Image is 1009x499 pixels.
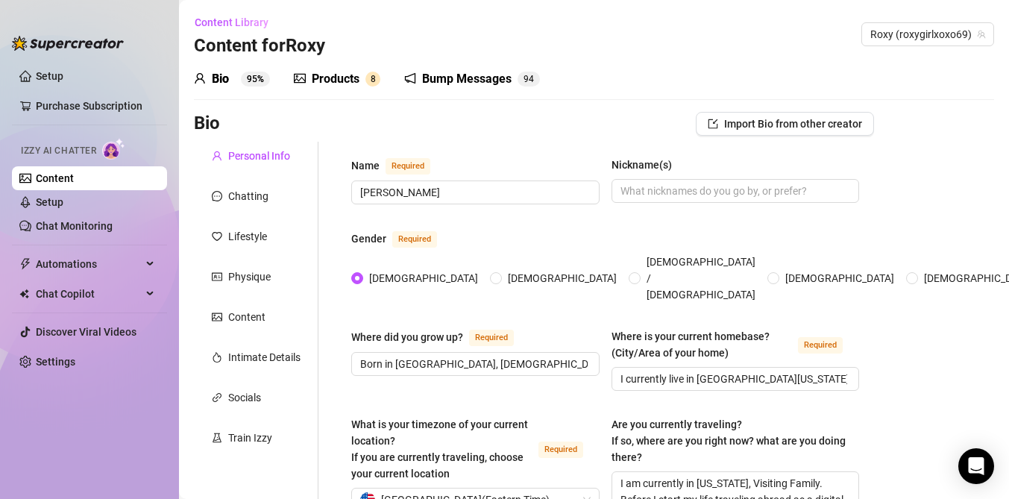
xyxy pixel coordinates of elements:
[371,74,376,84] span: 8
[977,30,986,39] span: team
[228,269,271,285] div: Physique
[36,220,113,232] a: Chat Monitoring
[212,191,222,201] span: message
[360,356,588,372] input: Where did you grow up?
[194,112,220,136] h3: Bio
[241,72,270,87] sup: 95%
[351,418,528,480] span: What is your timezone of your current location? If you are currently traveling, choose your curre...
[228,349,301,365] div: Intimate Details
[958,448,994,484] div: Open Intercom Messenger
[620,371,848,387] input: Where is your current homebase? (City/Area of your home)
[294,72,306,84] span: picture
[641,254,761,303] span: [DEMOGRAPHIC_DATA] / [DEMOGRAPHIC_DATA]
[351,230,386,247] div: Gender
[228,309,265,325] div: Content
[194,72,206,84] span: user
[212,392,222,403] span: link
[36,94,155,118] a: Purchase Subscription
[36,196,63,208] a: Setup
[351,157,447,175] label: Name
[518,72,540,87] sup: 94
[228,148,290,164] div: Personal Info
[36,70,63,82] a: Setup
[12,36,124,51] img: logo-BBDzfeDw.svg
[469,330,514,346] span: Required
[612,157,682,173] label: Nickname(s)
[363,270,484,286] span: [DEMOGRAPHIC_DATA]
[422,70,512,88] div: Bump Messages
[228,188,268,204] div: Chatting
[36,282,142,306] span: Chat Copilot
[502,270,623,286] span: [DEMOGRAPHIC_DATA]
[212,231,222,242] span: heart
[312,70,359,88] div: Products
[351,329,463,345] div: Where did you grow up?
[612,418,846,463] span: Are you currently traveling? If so, where are you right now? what are you doing there?
[724,118,862,130] span: Import Bio from other creator
[212,352,222,363] span: fire
[351,157,380,174] div: Name
[212,433,222,443] span: experiment
[194,34,325,58] h3: Content for Roxy
[360,184,588,201] input: Name
[228,430,272,446] div: Train Izzy
[351,328,530,346] label: Where did you grow up?
[620,183,848,199] input: Nickname(s)
[212,151,222,161] span: user
[36,356,75,368] a: Settings
[708,119,718,129] span: import
[228,228,267,245] div: Lifestyle
[612,328,860,361] label: Where is your current homebase? (City/Area of your home)
[351,230,453,248] label: Gender
[696,112,874,136] button: Import Bio from other creator
[36,326,136,338] a: Discover Viral Videos
[529,74,534,84] span: 4
[524,74,529,84] span: 9
[212,312,222,322] span: picture
[19,289,29,299] img: Chat Copilot
[21,144,96,158] span: Izzy AI Chatter
[212,272,222,282] span: idcard
[228,389,261,406] div: Socials
[798,337,843,354] span: Required
[195,16,268,28] span: Content Library
[386,158,430,175] span: Required
[212,70,229,88] div: Bio
[392,231,437,248] span: Required
[870,23,985,45] span: Roxy (roxygirlxoxo69)
[612,157,672,173] div: Nickname(s)
[19,258,31,270] span: thunderbolt
[102,138,125,160] img: AI Chatter
[404,72,416,84] span: notification
[36,252,142,276] span: Automations
[612,328,793,361] div: Where is your current homebase? (City/Area of your home)
[365,72,380,87] sup: 8
[36,172,74,184] a: Content
[194,10,280,34] button: Content Library
[779,270,900,286] span: [DEMOGRAPHIC_DATA]
[538,442,583,458] span: Required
